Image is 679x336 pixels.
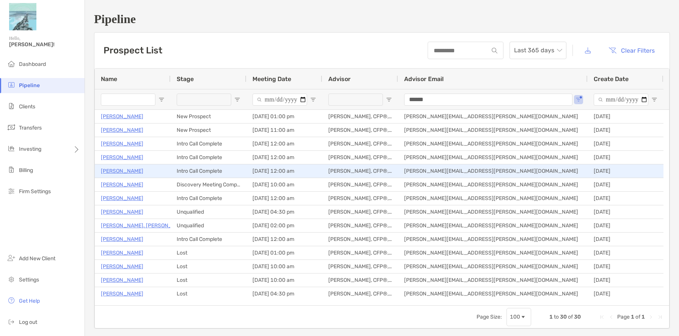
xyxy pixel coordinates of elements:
span: Firm Settings [19,188,51,195]
img: logout icon [7,317,16,326]
a: [PERSON_NAME] [101,248,143,258]
span: Pipeline [19,82,40,89]
div: [DATE] [588,233,663,246]
div: [PERSON_NAME], CFP®, CFSLA [322,273,398,287]
span: 30 [574,314,581,320]
div: [PERSON_NAME], CFP®, CFSLA [322,287,398,300]
div: New Prospect [171,110,246,123]
span: Add New Client [19,255,55,262]
button: Open Filter Menu [576,97,582,103]
div: [PERSON_NAME][EMAIL_ADDRESS][PERSON_NAME][DOMAIN_NAME] [398,110,588,123]
div: [DATE] [588,273,663,287]
div: [PERSON_NAME], CFP®, CFSLA [322,151,398,164]
div: [PERSON_NAME][EMAIL_ADDRESS][PERSON_NAME][DOMAIN_NAME] [398,219,588,232]
div: [PERSON_NAME], CFP®, CFSLA [322,219,398,232]
div: [PERSON_NAME], CFP®, CFSLA [322,246,398,259]
span: Meeting Date [252,75,291,83]
div: New Prospect [171,123,246,137]
div: [PERSON_NAME][EMAIL_ADDRESS][PERSON_NAME][DOMAIN_NAME] [398,260,588,273]
span: Billing [19,167,33,173]
div: Intro Call Complete [171,137,246,150]
div: Page Size [507,308,531,326]
input: Create Date Filter Input [594,94,648,106]
span: Page [617,314,630,320]
a: [PERSON_NAME] [101,112,143,121]
div: Next Page [648,314,654,320]
span: to [554,314,559,320]
div: Intro Call Complete [171,233,246,246]
div: Intro Call Complete [171,164,246,178]
img: dashboard icon [7,59,16,68]
div: [DATE] [588,123,663,137]
button: Open Filter Menu [234,97,240,103]
h3: Prospect List [103,45,162,56]
span: Name [101,75,117,83]
p: [PERSON_NAME] [101,275,143,285]
div: 100 [510,314,520,320]
div: First Page [599,314,605,320]
div: [DATE] [588,192,663,205]
span: Advisor Email [404,75,444,83]
div: [DATE] 12:00 am [246,164,322,178]
input: Meeting Date Filter Input [252,94,307,106]
div: [PERSON_NAME], CFP®, CFSLA [322,205,398,219]
div: [DATE] [588,287,663,300]
a: [PERSON_NAME] [101,194,143,203]
div: [DATE] 10:00 am [246,260,322,273]
div: [PERSON_NAME], CFP®, CFSLA [322,178,398,191]
button: Open Filter Menu [386,97,392,103]
button: Open Filter Menu [158,97,165,103]
div: [PERSON_NAME][EMAIL_ADDRESS][PERSON_NAME][DOMAIN_NAME] [398,205,588,219]
span: 1 [549,314,553,320]
span: Get Help [19,298,40,304]
span: Settings [19,277,39,283]
span: Last 365 days [514,42,562,59]
span: Clients [19,103,35,110]
button: Open Filter Menu [651,97,657,103]
div: [PERSON_NAME][EMAIL_ADDRESS][PERSON_NAME][DOMAIN_NAME] [398,151,588,164]
img: Zoe Logo [9,3,36,30]
div: Page Size: [477,314,502,320]
div: [DATE] 12:00 am [246,233,322,246]
a: [PERSON_NAME] [101,153,143,162]
div: [PERSON_NAME], CFP®, CFSLA [322,123,398,137]
button: Clear Filters [603,42,660,59]
p: [PERSON_NAME] [101,289,143,298]
div: Lost [171,273,246,287]
div: [PERSON_NAME][EMAIL_ADDRESS][PERSON_NAME][DOMAIN_NAME] [398,246,588,259]
a: [PERSON_NAME] [101,139,143,148]
p: [PERSON_NAME] [101,180,143,189]
img: pipeline icon [7,80,16,89]
div: Unqualified [171,205,246,219]
div: [DATE] [588,164,663,178]
div: [DATE] [588,205,663,219]
a: [PERSON_NAME] [101,166,143,176]
span: Dashboard [19,61,46,67]
div: Lost [171,260,246,273]
span: Log out [19,319,37,325]
div: [DATE] 12:00 am [246,192,322,205]
input: Name Filter Input [101,94,155,106]
button: Open Filter Menu [310,97,316,103]
span: 30 [560,314,567,320]
a: [PERSON_NAME] [101,262,143,271]
div: Unqualified [171,219,246,232]
img: transfers icon [7,123,16,132]
div: [PERSON_NAME][EMAIL_ADDRESS][PERSON_NAME][DOMAIN_NAME] [398,164,588,178]
span: 1 [641,314,645,320]
div: [PERSON_NAME][EMAIL_ADDRESS][PERSON_NAME][DOMAIN_NAME] [398,233,588,246]
div: [PERSON_NAME][EMAIL_ADDRESS][PERSON_NAME][DOMAIN_NAME] [398,192,588,205]
span: of [635,314,640,320]
div: [PERSON_NAME][EMAIL_ADDRESS][PERSON_NAME][DOMAIN_NAME] [398,287,588,300]
div: [DATE] [588,137,663,150]
div: [DATE] 12:00 am [246,151,322,164]
div: [DATE] 10:00 am [246,273,322,287]
div: [DATE] [588,219,663,232]
img: firm-settings icon [7,186,16,195]
a: [PERSON_NAME] [101,234,143,244]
